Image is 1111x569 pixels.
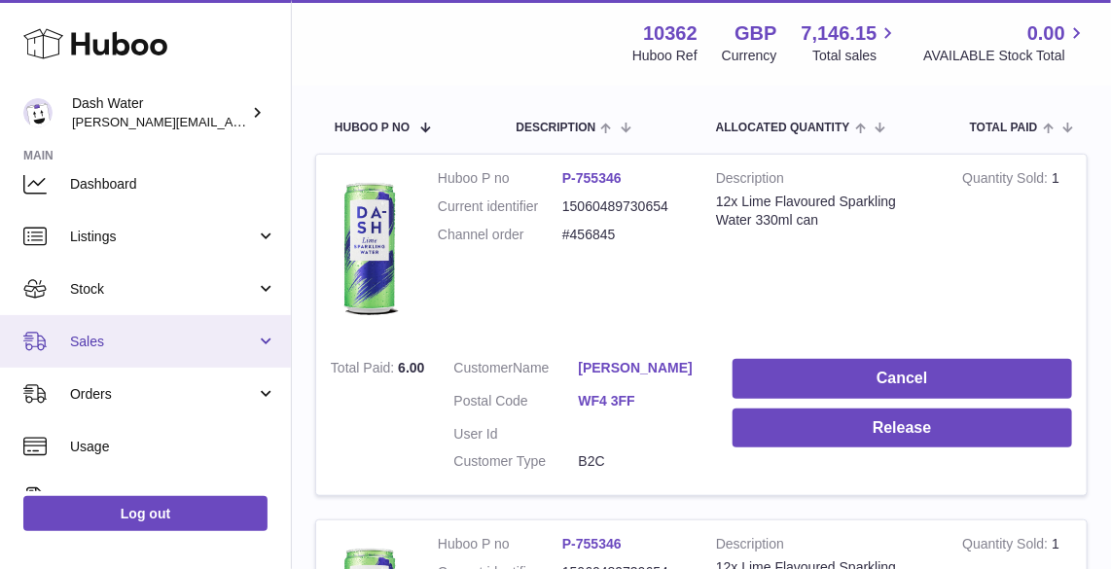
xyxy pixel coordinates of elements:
a: Log out [23,496,268,531]
span: Orders [70,385,256,404]
td: 1 [948,155,1087,344]
a: [PERSON_NAME] [579,359,703,377]
div: Huboo Ref [632,47,698,65]
span: 0.00 [1027,20,1065,47]
dd: 15060489730654 [562,197,687,216]
a: P-755346 [562,536,622,551]
dt: Channel order [438,226,562,244]
span: Usage [70,438,276,456]
dt: Postal Code [454,392,579,415]
div: Currency [722,47,777,65]
span: Total paid [970,122,1038,134]
strong: Quantity Sold [962,536,1052,556]
button: Cancel [733,359,1072,399]
span: AVAILABLE Stock Total [923,47,1088,65]
span: ALLOCATED Quantity [716,122,850,134]
img: james@dash-water.com [23,98,53,127]
a: WF4 3FF [579,392,703,410]
strong: Description [716,169,933,193]
a: P-755346 [562,170,622,186]
span: Invoicing and Payments [70,490,256,509]
strong: 10362 [643,20,698,47]
span: Listings [70,228,256,246]
strong: Quantity Sold [962,170,1052,191]
span: Total sales [812,47,899,65]
span: 6.00 [398,360,424,375]
dt: Huboo P no [438,169,562,188]
span: 7,146.15 [802,20,878,47]
span: Huboo P no [335,122,410,134]
div: Dash Water [72,94,247,131]
span: Description [516,122,595,134]
strong: GBP [735,20,776,47]
span: Customer [454,360,514,375]
dt: Current identifier [438,197,562,216]
dt: Name [454,359,579,382]
dd: #456845 [562,226,687,244]
dt: Huboo P no [438,535,562,553]
dd: B2C [579,452,703,471]
dt: Customer Type [454,452,579,471]
a: 0.00 AVAILABLE Stock Total [923,20,1088,65]
button: Release [733,409,1072,448]
span: Stock [70,280,256,299]
span: [PERSON_NAME][EMAIL_ADDRESS][DOMAIN_NAME] [72,114,390,129]
img: 103621706197473.png [331,169,409,325]
span: Dashboard [70,175,276,194]
dt: User Id [454,425,579,444]
span: Sales [70,333,256,351]
a: 7,146.15 Total sales [802,20,900,65]
div: 12x Lime Flavoured Sparkling Water 330ml can [716,193,933,230]
strong: Description [716,535,933,558]
strong: Total Paid [331,360,398,380]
